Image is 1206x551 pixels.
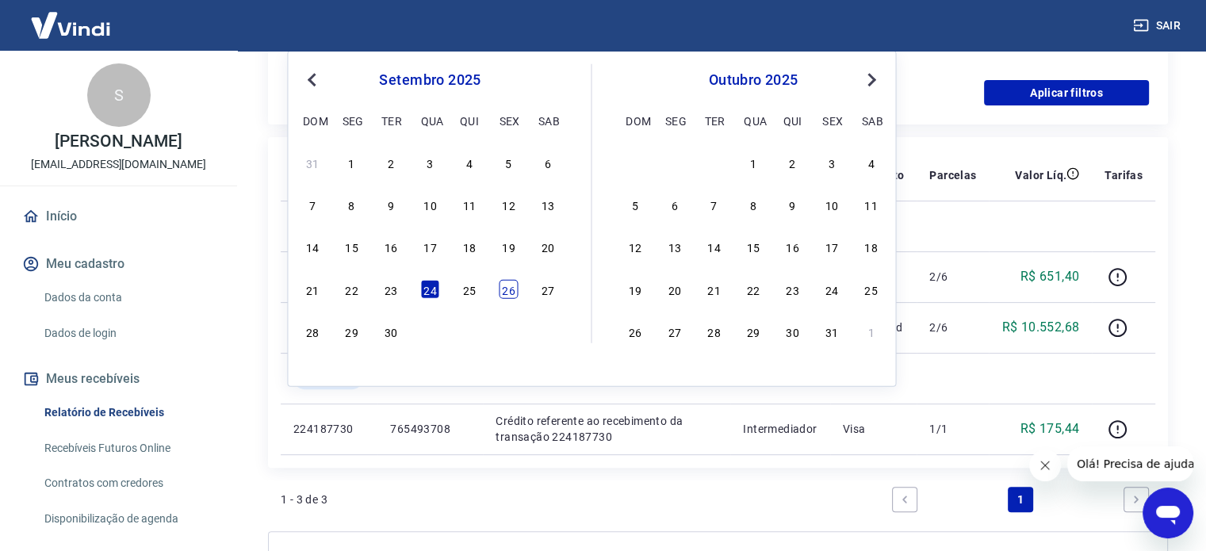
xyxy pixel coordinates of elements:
[499,195,518,214] div: Choose sexta-feira, 12 de setembro de 2025
[38,317,218,350] a: Dados de login
[381,195,400,214] div: Choose terça-feira, 9 de setembro de 2025
[38,396,218,429] a: Relatório de Recebíveis
[460,110,479,129] div: qui
[1015,167,1066,183] p: Valor Líq.
[38,432,218,465] a: Recebíveis Futuros Online
[499,237,518,256] div: Choose sexta-feira, 19 de setembro de 2025
[665,110,684,129] div: seg
[420,279,439,298] div: Choose quarta-feira, 24 de setembro de 2025
[343,237,362,256] div: Choose segunda-feira, 15 de setembro de 2025
[538,279,557,298] div: Choose sábado, 27 de setembro de 2025
[381,279,400,298] div: Choose terça-feira, 23 de setembro de 2025
[343,153,362,172] div: Choose segunda-feira, 1 de setembro de 2025
[381,237,400,256] div: Choose terça-feira, 16 de setembro de 2025
[420,237,439,256] div: Choose quarta-feira, 17 de setembro de 2025
[301,71,559,90] div: setembro 2025
[420,110,439,129] div: qua
[665,237,684,256] div: Choose segunda-feira, 13 de outubro de 2025
[460,279,479,298] div: Choose quinta-feira, 25 de setembro de 2025
[886,480,1155,518] ul: Pagination
[704,153,723,172] div: Choose terça-feira, 30 de setembro de 2025
[1020,267,1080,286] p: R$ 651,40
[862,71,881,90] button: Next Month
[626,195,645,214] div: Choose domingo, 5 de outubro de 2025
[929,320,976,335] p: 2/6
[10,11,133,24] span: Olá! Precisa de ajuda?
[87,63,151,127] div: S
[460,153,479,172] div: Choose quinta-feira, 4 de setembro de 2025
[1020,419,1080,438] p: R$ 175,44
[862,279,881,298] div: Choose sábado, 25 de outubro de 2025
[929,167,976,183] p: Parcelas
[822,279,841,298] div: Choose sexta-feira, 24 de outubro de 2025
[862,153,881,172] div: Choose sábado, 4 de outubro de 2025
[744,322,763,341] div: Choose quarta-feira, 29 de outubro de 2025
[343,279,362,298] div: Choose segunda-feira, 22 de setembro de 2025
[496,413,718,445] p: Crédito referente ao recebimento da transação 224187730
[783,195,802,214] div: Choose quinta-feira, 9 de outubro de 2025
[538,322,557,341] div: Choose sábado, 4 de outubro de 2025
[303,195,322,214] div: Choose domingo, 7 de setembro de 2025
[343,322,362,341] div: Choose segunda-feira, 29 de setembro de 2025
[929,269,976,285] p: 2/6
[420,322,439,341] div: Choose quarta-feira, 1 de outubro de 2025
[1029,450,1061,481] iframe: Fechar mensagem
[624,71,883,90] div: outubro 2025
[665,153,684,172] div: Choose segunda-feira, 29 de setembro de 2025
[704,237,723,256] div: Choose terça-feira, 14 de outubro de 2025
[38,467,218,499] a: Contratos com credores
[1105,167,1143,183] p: Tarifas
[744,237,763,256] div: Choose quarta-feira, 15 de outubro de 2025
[303,279,322,298] div: Choose domingo, 21 de setembro de 2025
[499,322,518,341] div: Choose sexta-feira, 3 de outubro de 2025
[626,110,645,129] div: dom
[783,110,802,129] div: qui
[1124,487,1149,512] a: Next page
[704,279,723,298] div: Choose terça-feira, 21 de outubro de 2025
[665,195,684,214] div: Choose segunda-feira, 6 de outubro de 2025
[420,195,439,214] div: Choose quarta-feira, 10 de setembro de 2025
[624,151,883,342] div: month 2025-10
[862,195,881,214] div: Choose sábado, 11 de outubro de 2025
[744,110,763,129] div: qua
[343,110,362,129] div: seg
[460,322,479,341] div: Choose quinta-feira, 2 de outubro de 2025
[626,237,645,256] div: Choose domingo, 12 de outubro de 2025
[862,237,881,256] div: Choose sábado, 18 de outubro de 2025
[744,153,763,172] div: Choose quarta-feira, 1 de outubro de 2025
[822,322,841,341] div: Choose sexta-feira, 31 de outubro de 2025
[38,503,218,535] a: Disponibilização de agenda
[744,195,763,214] div: Choose quarta-feira, 8 de outubro de 2025
[862,110,881,129] div: sab
[704,195,723,214] div: Choose terça-feira, 7 de outubro de 2025
[783,322,802,341] div: Choose quinta-feira, 30 de outubro de 2025
[303,322,322,341] div: Choose domingo, 28 de setembro de 2025
[626,153,645,172] div: Choose domingo, 28 de setembro de 2025
[743,421,817,437] p: Intermediador
[626,322,645,341] div: Choose domingo, 26 de outubro de 2025
[381,153,400,172] div: Choose terça-feira, 2 de setembro de 2025
[538,237,557,256] div: Choose sábado, 20 de setembro de 2025
[302,71,321,90] button: Previous Month
[460,195,479,214] div: Choose quinta-feira, 11 de setembro de 2025
[626,279,645,298] div: Choose domingo, 19 de outubro de 2025
[55,133,182,150] p: [PERSON_NAME]
[538,153,557,172] div: Choose sábado, 6 de setembro de 2025
[538,195,557,214] div: Choose sábado, 13 de setembro de 2025
[390,421,470,437] p: 765493708
[303,153,322,172] div: Choose domingo, 31 de agosto de 2025
[19,362,218,396] button: Meus recebíveis
[1008,487,1033,512] a: Page 1 is your current page
[843,421,905,437] p: Visa
[381,110,400,129] div: ter
[19,1,122,49] img: Vindi
[499,153,518,172] div: Choose sexta-feira, 5 de setembro de 2025
[499,110,518,129] div: sex
[665,322,684,341] div: Choose segunda-feira, 27 de outubro de 2025
[460,237,479,256] div: Choose quinta-feira, 18 de setembro de 2025
[303,110,322,129] div: dom
[984,80,1149,105] button: Aplicar filtros
[281,492,327,507] p: 1 - 3 de 3
[538,110,557,129] div: sab
[1143,488,1193,538] iframe: Botão para abrir a janela de mensagens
